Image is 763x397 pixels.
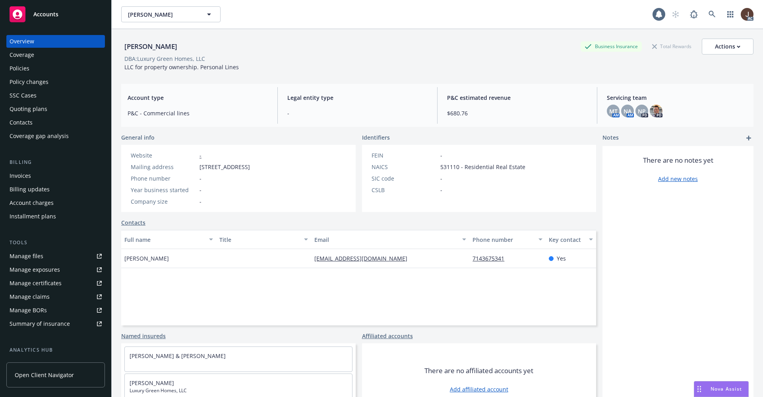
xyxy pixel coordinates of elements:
div: Summary of insurance [10,317,70,330]
button: Title [216,230,311,249]
div: Coverage [10,49,34,61]
span: Accounts [33,11,58,18]
div: Billing updates [10,183,50,196]
div: Installment plans [10,210,56,223]
div: Year business started [131,186,196,194]
span: - [287,109,428,117]
span: Servicing team [607,93,747,102]
span: Account type [128,93,268,102]
span: - [440,186,442,194]
a: Switch app [722,6,738,22]
span: NP [638,107,646,115]
a: Policies [6,62,105,75]
span: [STREET_ADDRESS] [199,163,250,171]
div: Drag to move [694,381,704,397]
a: Coverage gap analysis [6,130,105,142]
div: Key contact [549,235,584,244]
div: Analytics hub [6,346,105,354]
div: Company size [131,197,196,206]
a: Manage exposures [6,263,105,276]
a: Policy changes [6,76,105,88]
div: Tools [6,239,105,247]
button: Key contact [546,230,596,249]
div: Quoting plans [10,103,47,115]
div: CSLB [372,186,437,194]
div: Website [131,151,196,160]
span: NA [624,107,631,115]
div: Invoices [10,169,31,182]
a: [EMAIL_ADDRESS][DOMAIN_NAME] [314,255,414,262]
span: Legal entity type [287,93,428,102]
span: LLC for property ownership. Personal Lines [124,63,239,71]
button: Actions [702,39,753,54]
div: Title [219,235,299,244]
div: Business Insurance [581,41,642,51]
a: Add affiliated account [450,385,508,393]
span: Yes [557,254,566,263]
div: Policy changes [10,76,48,88]
span: 531110 - Residential Real Estate [440,163,525,171]
a: Affiliated accounts [362,332,413,340]
span: There are no affiliated accounts yet [424,366,533,376]
span: Luxury Green Homes, LLC [130,387,347,394]
span: - [199,197,201,206]
a: Report a Bug [686,6,702,22]
div: Actions [715,39,740,54]
div: Overview [10,35,34,48]
div: Mailing address [131,163,196,171]
a: Accounts [6,3,105,25]
a: add [744,133,753,143]
div: [PERSON_NAME] [121,41,180,52]
a: Quoting plans [6,103,105,115]
span: Notes [602,133,619,143]
div: Phone number [131,174,196,183]
div: FEIN [372,151,437,160]
a: Contacts [6,116,105,129]
span: There are no notes yet [643,156,713,165]
span: P&C - Commercial lines [128,109,268,117]
span: [PERSON_NAME] [124,254,169,263]
a: [PERSON_NAME] & [PERSON_NAME] [130,352,226,360]
a: Billing updates [6,183,105,196]
div: Policies [10,62,29,75]
div: SIC code [372,174,437,183]
a: Manage BORs [6,304,105,317]
a: Invoices [6,169,105,182]
div: Contacts [10,116,33,129]
img: photo [650,105,662,117]
a: Installment plans [6,210,105,223]
div: Manage files [10,250,43,263]
a: 7143675341 [473,255,511,262]
a: Start snowing [668,6,684,22]
div: Total Rewards [648,41,695,51]
div: Manage certificates [10,277,62,290]
span: General info [121,133,155,142]
div: Account charges [10,197,54,209]
button: Phone number [469,230,545,249]
a: Account charges [6,197,105,209]
div: SSC Cases [10,89,37,102]
button: Email [311,230,469,249]
a: Named insureds [121,332,166,340]
span: - [440,151,442,160]
span: P&C estimated revenue [447,93,587,102]
a: Add new notes [658,175,698,183]
span: MT [609,107,618,115]
span: - [440,174,442,183]
a: Contacts [121,218,145,227]
span: Nova Assist [711,385,742,392]
a: Manage files [6,250,105,263]
a: Manage certificates [6,277,105,290]
div: NAICS [372,163,437,171]
a: [PERSON_NAME] [130,379,174,387]
a: Coverage [6,49,105,61]
span: - [199,186,201,194]
div: Phone number [473,235,533,244]
div: Manage BORs [10,304,47,317]
div: Coverage gap analysis [10,130,69,142]
span: - [199,174,201,183]
button: Full name [121,230,216,249]
span: Identifiers [362,133,390,142]
a: Summary of insurance [6,317,105,330]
